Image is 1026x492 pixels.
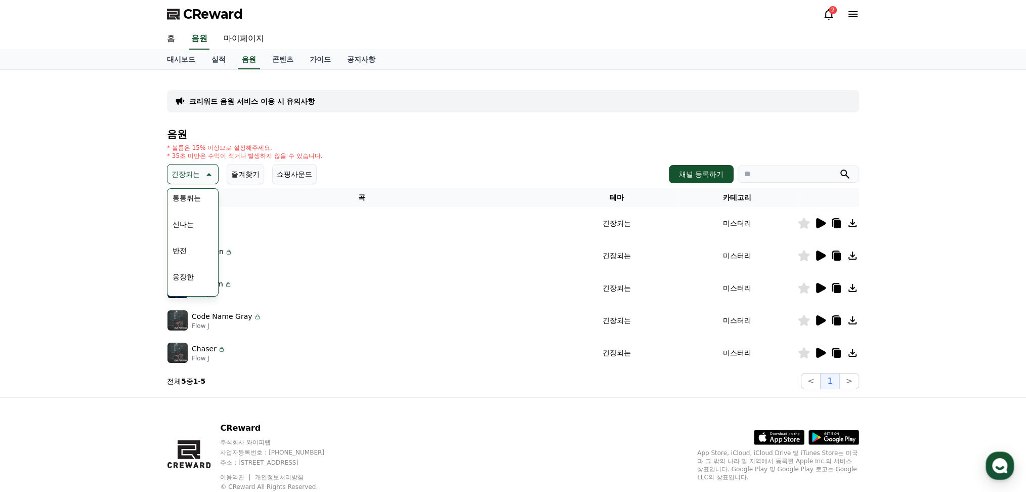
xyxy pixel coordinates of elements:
a: 이용약관 [220,474,252,481]
a: 크리워드 음원 서비스 이용 시 유의사항 [189,96,315,106]
span: 설정 [156,336,168,344]
a: 공지사항 [339,50,383,69]
p: 전체 중 - [167,376,205,386]
strong: 1 [193,377,198,385]
a: 2 [823,8,835,20]
button: > [839,373,859,389]
strong: 5 [201,377,206,385]
button: < [801,373,821,389]
td: 긴장되는 [557,304,677,337]
img: music [167,310,188,331]
p: App Store, iCloud, iCloud Drive 및 iTunes Store는 미국과 그 밖의 나라 및 지역에서 등록된 Apple Inc.의 서비스 상표입니다. Goo... [697,449,859,481]
button: 신나는 [168,213,198,235]
a: 음원 [238,50,260,69]
p: Flow J [192,354,226,362]
button: 반전 [168,239,191,262]
div: 2 [829,6,837,14]
button: 긴장되는 [167,164,219,184]
td: 미스터리 [677,272,797,304]
td: 미스터리 [677,239,797,272]
a: 마이페이지 [216,28,272,50]
a: 음원 [189,28,209,50]
td: 긴장되는 [557,239,677,272]
p: * 35초 미만은 수익이 적거나 발생하지 않을 수 있습니다. [167,152,323,160]
span: 대화 [93,337,105,345]
td: 미스터리 [677,207,797,239]
button: 채널 등록하기 [669,165,734,183]
p: Code Name Gray [192,311,252,322]
h4: 음원 [167,129,859,140]
td: 미스터리 [677,304,797,337]
p: 긴장되는 [172,167,200,181]
button: 드라마틱 [168,292,205,314]
a: 콘텐츠 [264,50,302,69]
button: 통통튀는 [168,187,205,209]
th: 곡 [167,188,557,207]
span: 홈 [32,336,38,344]
td: 긴장되는 [557,337,677,369]
a: CReward [167,6,243,22]
a: 대시보드 [159,50,203,69]
a: 대화 [67,321,131,346]
p: © CReward All Rights Reserved. [220,483,344,491]
a: 홈 [159,28,183,50]
p: * 볼륨은 15% 이상으로 설정해주세요. [167,144,323,152]
a: 홈 [3,321,67,346]
a: 가이드 [302,50,339,69]
img: music [167,343,188,363]
button: 1 [821,373,839,389]
th: 테마 [557,188,677,207]
button: 쇼핑사운드 [272,164,317,184]
p: 주식회사 와이피랩 [220,438,344,446]
p: CReward [220,422,344,434]
a: 실적 [203,50,234,69]
p: 주소 : [STREET_ADDRESS] [220,459,344,467]
th: 카테고리 [677,188,797,207]
button: 즐겨찾기 [227,164,264,184]
span: CReward [183,6,243,22]
td: 미스터리 [677,337,797,369]
strong: 5 [181,377,186,385]
p: Chaser [192,344,217,354]
a: 개인정보처리방침 [255,474,304,481]
p: 사업자등록번호 : [PHONE_NUMBER] [220,448,344,457]
td: 긴장되는 [557,207,677,239]
p: Flow J [192,322,262,330]
a: 설정 [131,321,194,346]
td: 긴장되는 [557,272,677,304]
button: 웅장한 [168,266,198,288]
